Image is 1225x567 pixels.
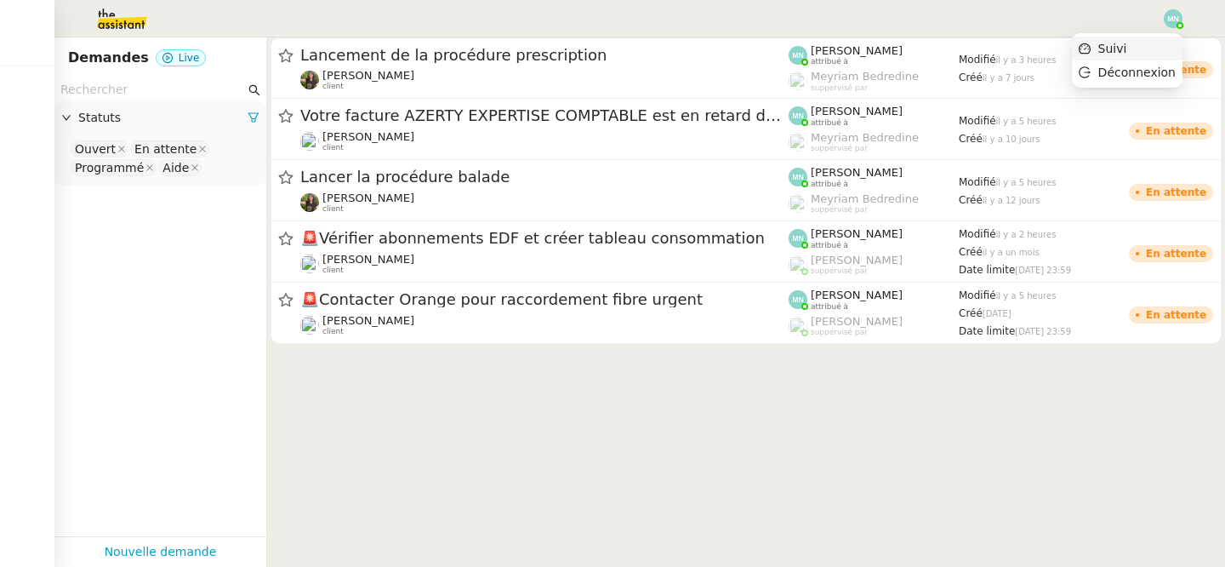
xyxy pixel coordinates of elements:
[789,315,959,337] app-user-label: suppervisé par
[322,266,344,275] span: client
[789,46,807,65] img: svg
[1146,126,1206,136] div: En attente
[959,115,996,127] span: Modifié
[322,192,414,204] span: [PERSON_NAME]
[54,101,266,135] div: Statuts
[789,72,807,90] img: users%2FaellJyylmXSg4jqeVbanehhyYJm1%2Favatar%2Fprofile-pic%20(4).png
[1146,310,1206,320] div: En attente
[789,106,807,125] img: svg
[322,143,344,152] span: client
[71,140,128,157] nz-select-item: Ouvert
[322,130,414,143] span: [PERSON_NAME]
[78,108,248,128] span: Statuts
[789,131,959,153] app-user-label: suppervisé par
[105,542,217,562] a: Nouvelle demande
[789,227,959,249] app-user-label: attribué à
[1015,327,1071,336] span: [DATE] 23:59
[996,291,1057,301] span: il y a 5 heures
[60,80,245,100] input: Rechercher
[789,192,959,215] app-user-label: suppervisé par
[959,289,996,301] span: Modifié
[300,192,789,214] app-user-detailed-label: client
[811,254,903,266] span: [PERSON_NAME]
[959,72,983,83] span: Créé
[811,227,903,240] span: [PERSON_NAME]
[300,253,789,275] app-user-detailed-label: client
[789,168,807,186] img: svg
[811,289,903,301] span: [PERSON_NAME]
[300,169,789,185] span: Lancer la procédure balade
[300,108,789,123] span: Votre facture AZERTY EXPERTISE COMPTABLE est en retard de 14 jours
[1098,42,1127,55] span: Suivi
[322,253,414,266] span: [PERSON_NAME]
[71,159,157,176] nz-select-item: Programmé
[789,194,807,213] img: users%2FaellJyylmXSg4jqeVbanehhyYJm1%2Favatar%2Fprofile-pic%20(4).png
[300,48,789,63] span: Lancement de la procédure prescription
[811,328,868,337] span: suppervisé par
[811,144,868,153] span: suppervisé par
[811,192,919,205] span: Meyriam Bedredine
[130,140,209,157] nz-select-item: En attente
[162,160,189,175] div: Aide
[300,314,789,336] app-user-detailed-label: client
[300,193,319,212] img: 59e8fd3f-8fb3-40bf-a0b4-07a768509d6a
[811,266,868,276] span: suppervisé par
[789,289,959,311] app-user-label: attribué à
[959,307,983,319] span: Créé
[322,82,344,91] span: client
[789,44,959,66] app-user-label: attribué à
[300,132,319,151] img: users%2FrxcTinYCQST3nt3eRyMgQ024e422%2Favatar%2Fa0327058c7192f72952294e6843542370f7921c3.jpg
[811,70,919,83] span: Meyriam Bedredine
[179,52,200,64] span: Live
[996,117,1057,126] span: il y a 5 heures
[75,141,116,157] div: Ouvert
[322,314,414,327] span: [PERSON_NAME]
[789,70,959,92] app-user-label: suppervisé par
[300,231,789,246] span: Vérifier abonnements EDF et créer tableau consommation
[789,255,807,274] img: users%2FoFdbodQ3TgNoWt9kP3GXAs5oaCq1%2Favatar%2Fprofile-pic.png
[811,57,848,66] span: attribué à
[959,325,1015,337] span: Date limite
[959,54,996,66] span: Modifié
[322,204,344,214] span: client
[300,290,319,308] span: 🚨
[300,229,319,247] span: 🚨
[300,292,789,307] span: Contacter Orange pour raccordement fibre urgent
[75,160,144,175] div: Programmé
[811,83,868,93] span: suppervisé par
[68,46,149,70] nz-page-header-title: Demandes
[811,118,848,128] span: attribué à
[811,44,903,57] span: [PERSON_NAME]
[300,130,789,152] app-user-detailed-label: client
[983,73,1034,83] span: il y a 7 jours
[996,55,1057,65] span: il y a 3 heures
[158,159,202,176] nz-select-item: Aide
[983,135,1040,144] span: il y a 10 jours
[996,178,1057,187] span: il y a 5 heures
[789,290,807,309] img: svg
[811,302,848,312] span: attribué à
[1098,66,1176,79] span: Déconnexion
[789,229,807,248] img: svg
[959,194,983,206] span: Créé
[811,315,903,328] span: [PERSON_NAME]
[983,309,1011,318] span: [DATE]
[983,196,1040,205] span: il y a 12 jours
[300,71,319,89] img: 59e8fd3f-8fb3-40bf-a0b4-07a768509d6a
[1146,249,1206,259] div: En attente
[322,327,344,336] span: client
[959,176,996,188] span: Modifié
[811,205,868,215] span: suppervisé par
[959,228,996,240] span: Modifié
[983,248,1040,257] span: il y a un mois
[811,180,848,189] span: attribué à
[1146,187,1206,198] div: En attente
[811,131,919,144] span: Meyriam Bedredine
[1015,266,1071,275] span: [DATE] 23:59
[811,166,903,179] span: [PERSON_NAME]
[789,317,807,335] img: users%2FoFdbodQ3TgNoWt9kP3GXAs5oaCq1%2Favatar%2Fprofile-pic.png
[789,254,959,276] app-user-label: suppervisé par
[300,69,789,91] app-user-detailed-label: client
[300,316,319,335] img: users%2FW7e7b233WjXBv8y9FJp8PJv22Cs1%2Favatar%2F21b3669d-5595-472e-a0ea-de11407c45ae
[959,264,1015,276] span: Date limite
